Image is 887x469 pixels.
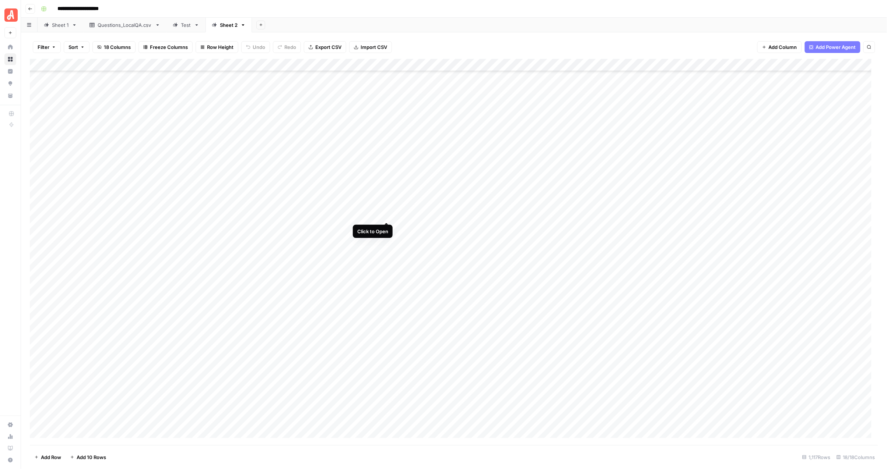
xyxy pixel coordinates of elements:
button: Help + Support [4,454,16,466]
span: 18 Columns [104,43,131,51]
span: Row Height [207,43,234,51]
span: Filter [38,43,49,51]
a: Opportunities [4,78,16,89]
a: Insights [4,65,16,77]
button: Workspace: Angi [4,6,16,24]
button: Import CSV [349,41,392,53]
div: Questions_LocalQA.csv [98,21,152,29]
button: Filter [33,41,61,53]
button: Add Power Agent [805,41,860,53]
a: Test [166,18,206,32]
button: 18 Columns [92,41,136,53]
span: Add Row [41,454,61,461]
button: Export CSV [304,41,346,53]
span: Add Column [769,43,797,51]
div: Sheet 2 [220,21,238,29]
a: Your Data [4,90,16,102]
span: Undo [253,43,265,51]
div: Click to Open [357,228,388,235]
div: 18/18 Columns [834,451,878,463]
span: Export CSV [315,43,341,51]
button: Add Column [757,41,802,53]
span: Sort [69,43,78,51]
a: Settings [4,419,16,431]
img: Angi Logo [4,8,18,22]
div: 1,117 Rows [799,451,834,463]
a: Sheet 2 [206,18,252,32]
a: Home [4,41,16,53]
span: Add 10 Rows [77,454,106,461]
a: Sheet 1 [38,18,83,32]
a: Questions_LocalQA.csv [83,18,166,32]
button: Undo [241,41,270,53]
button: Row Height [196,41,238,53]
span: Add Power Agent [816,43,856,51]
div: Sheet 1 [52,21,69,29]
span: Redo [284,43,296,51]
div: Test [181,21,191,29]
span: Import CSV [361,43,387,51]
a: Usage [4,431,16,443]
button: Freeze Columns [139,41,193,53]
span: Freeze Columns [150,43,188,51]
a: Learning Hub [4,443,16,454]
button: Add Row [30,451,66,463]
button: Sort [64,41,90,53]
button: Redo [273,41,301,53]
a: Browse [4,53,16,65]
button: Add 10 Rows [66,451,111,463]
